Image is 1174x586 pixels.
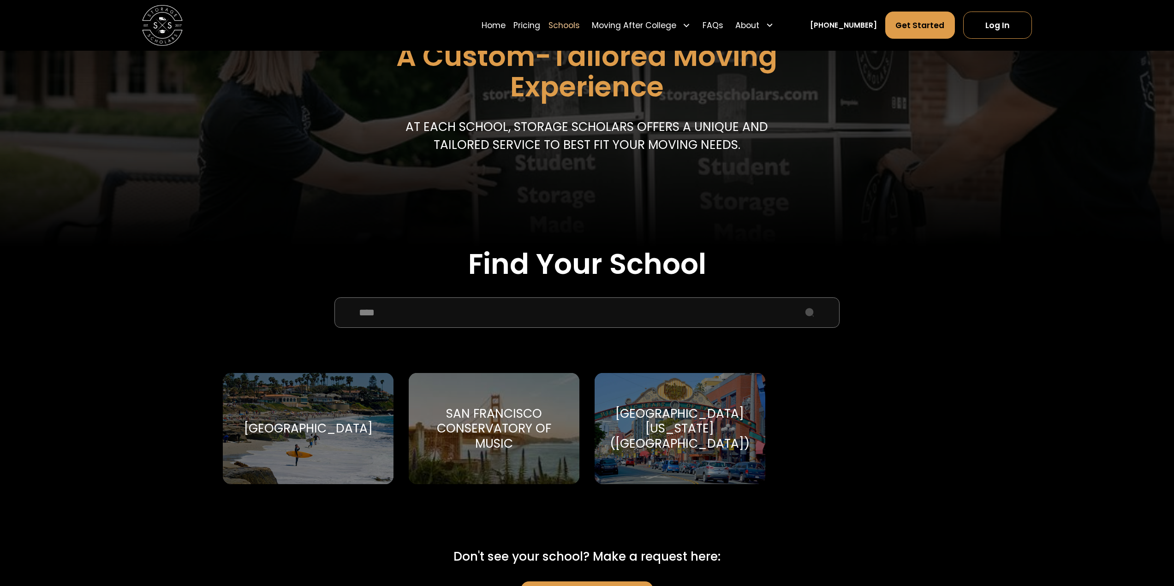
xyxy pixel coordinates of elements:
[223,373,393,484] a: Go to selected school
[548,11,580,39] a: Schools
[409,373,579,484] a: Go to selected school
[885,12,955,39] a: Get Started
[703,11,723,39] a: FAQs
[513,11,540,39] a: Pricing
[142,5,183,46] img: Storage Scholars main logo
[223,247,951,281] h2: Find Your School
[963,12,1032,39] a: Log In
[244,421,373,436] div: [GEOGRAPHIC_DATA]
[607,406,753,452] div: [GEOGRAPHIC_DATA][US_STATE] ([GEOGRAPHIC_DATA])
[453,547,721,565] div: Don't see your school? Make a request here:
[735,19,759,31] div: About
[595,373,765,484] a: Go to selected school
[592,19,676,31] div: Moving After College
[421,406,567,452] div: San Francisco Conservatory of Music
[588,11,694,39] div: Moving After College
[344,41,829,102] h1: A Custom-Tailored Moving Experience
[403,118,772,154] p: At each school, storage scholars offers a unique and tailored service to best fit your Moving needs.
[732,11,778,39] div: About
[482,11,506,39] a: Home
[223,297,951,508] form: School Select Form
[810,20,877,30] a: [PHONE_NUMBER]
